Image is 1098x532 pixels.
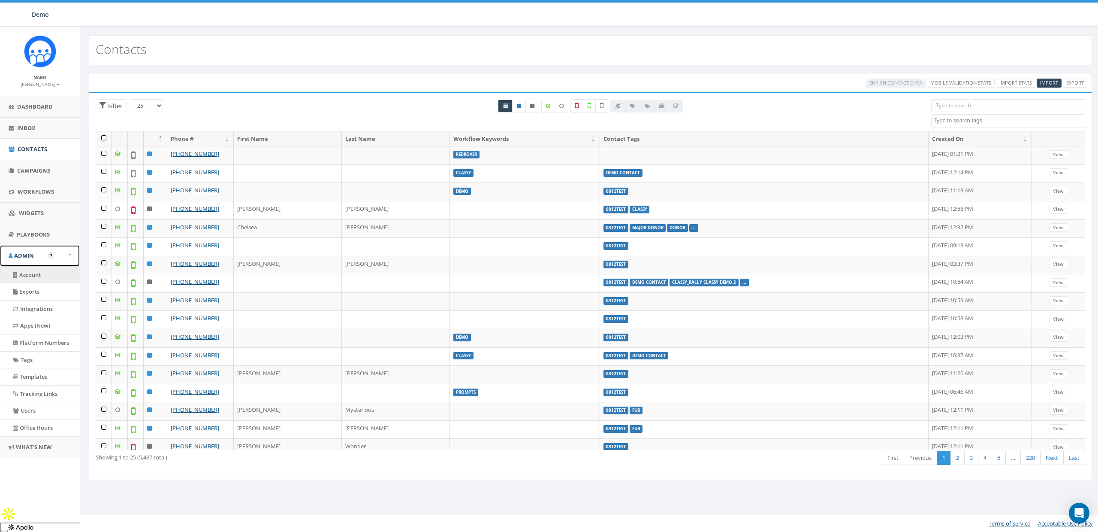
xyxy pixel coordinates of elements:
[667,224,688,232] label: Donor
[21,80,60,88] a: [PERSON_NAME]
[167,131,234,146] th: Phone #: activate to sort column ascending
[670,279,739,286] label: classy_Rally Classy Demo 2
[525,100,539,112] a: Opted Out
[931,99,1086,112] input: Type to search
[882,451,904,465] a: First
[342,219,450,238] td: [PERSON_NAME]
[603,224,628,232] label: 0812test
[937,451,951,465] a: 1
[171,150,219,158] a: [PHONE_NUMBER]
[929,131,1032,146] th: Created On: activate to sort column ascending
[17,167,50,174] span: Campaigns
[603,188,628,195] label: 0812test
[32,10,49,18] span: Demo
[603,297,628,305] label: 0812test
[992,451,1006,465] a: 5
[603,443,628,451] label: 0812test
[950,451,965,465] a: 2
[929,347,1032,366] td: [DATE] 10:37 AM
[929,201,1032,219] td: [DATE] 12:56 PM
[929,420,1032,439] td: [DATE] 12:11 PM
[603,279,628,286] label: 0812test
[603,206,628,213] label: 0812test
[234,201,342,219] td: [PERSON_NAME]
[630,224,666,232] label: Major Donor
[1050,315,1067,324] a: View
[530,103,534,109] i: This phone number is unsubscribed and has opted-out of all texts.
[1050,424,1067,433] a: View
[234,420,342,439] td: [PERSON_NAME]
[171,314,219,322] a: [PHONE_NUMBER]
[498,100,513,112] a: All contacts
[18,145,47,153] span: Contacts
[929,384,1032,402] td: [DATE] 06:46 AM
[978,451,992,465] a: 4
[21,81,60,87] small: [PERSON_NAME]
[964,451,978,465] a: 3
[929,256,1032,274] td: [DATE] 03:37 PM
[929,438,1032,457] td: [DATE] 12:11 PM
[1037,79,1062,88] a: Import
[171,223,219,231] a: [PHONE_NUMBER]
[1020,451,1041,465] a: 220
[234,402,342,420] td: [PERSON_NAME]
[96,42,147,56] h2: Contacts
[234,365,342,384] td: [PERSON_NAME]
[1069,503,1089,523] div: Open Intercom Messenger
[630,279,669,286] label: DEMO CONTACT
[512,100,526,112] a: Active
[1050,260,1067,269] a: View
[342,201,450,219] td: [PERSON_NAME]
[453,188,471,195] label: Demo
[1063,451,1085,465] a: Last
[570,99,583,113] label: Not a Mobile
[583,99,596,113] label: Validated
[234,131,342,146] th: First Name
[630,425,643,433] label: FUB
[929,329,1032,347] td: [DATE] 12:03 PM
[630,352,669,360] label: DEMO CONTACT
[904,451,937,465] a: Previous
[1050,168,1067,177] a: View
[17,103,53,110] span: Dashboard
[171,241,219,249] a: [PHONE_NUMBER]
[453,389,478,396] label: Prompts
[929,274,1032,292] td: [DATE] 10:54 AM
[1050,406,1067,415] a: View
[16,443,52,451] span: What's New
[171,296,219,304] a: [PHONE_NUMBER]
[1050,333,1067,342] a: View
[929,182,1032,201] td: [DATE] 11:13 AM
[603,389,628,396] label: 0812test
[603,242,628,250] label: 0812test
[453,151,480,158] label: REDROVER
[342,420,450,439] td: [PERSON_NAME]
[929,146,1032,164] td: [DATE] 01:21 PM
[1038,520,1093,527] a: Acceptable Use Policy
[342,365,450,384] td: [PERSON_NAME]
[929,365,1032,384] td: [DATE] 11:20 AM
[1005,451,1021,465] a: …
[996,79,1035,88] a: Import Stats
[603,169,643,177] label: DEMO CONTACT
[1050,150,1067,159] a: View
[171,388,219,395] a: [PHONE_NUMBER]
[17,231,50,238] span: Playbooks
[234,438,342,457] td: [PERSON_NAME]
[171,168,219,176] a: [PHONE_NUMBER]
[1050,351,1067,360] a: View
[453,334,471,341] label: Demo
[517,103,521,109] i: This phone number is subscribed and will receive texts.
[453,352,474,360] label: CLASSY
[595,99,608,113] label: Not Validated
[171,369,219,377] a: [PHONE_NUMBER]
[630,206,650,213] label: classy
[33,74,47,80] small: Name
[1040,79,1058,86] span: CSV files only
[1050,223,1067,232] a: View
[555,100,568,112] label: Data not Enriched
[929,164,1032,183] td: [DATE] 12:14 PM
[453,169,474,177] label: CLASSY
[1050,205,1067,214] a: View
[17,124,36,132] span: Inbox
